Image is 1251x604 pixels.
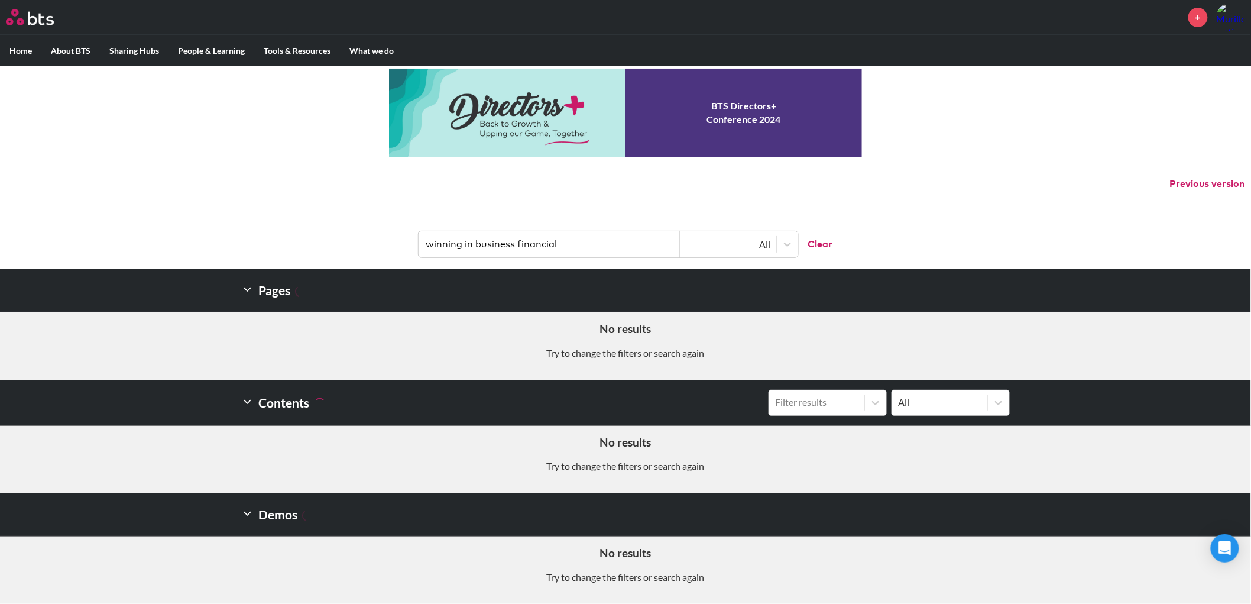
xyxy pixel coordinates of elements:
h2: Demos [241,503,314,527]
label: Sharing Hubs [100,35,168,66]
img: BTS Logo [6,9,54,25]
div: Open Intercom Messenger [1211,534,1239,563]
a: + [1188,8,1208,27]
h5: No results [9,321,1242,337]
label: People & Learning [168,35,254,66]
img: Murillo Iotti [1217,3,1245,31]
p: Try to change the filters or search again [9,460,1242,473]
h5: No results [9,545,1242,561]
label: About BTS [41,35,100,66]
div: Filter results [775,396,858,409]
p: Try to change the filters or search again [9,571,1242,584]
h2: Pages [241,279,307,302]
p: Try to change the filters or search again [9,347,1242,360]
label: Tools & Resources [254,35,340,66]
h2: Contents [241,390,326,416]
a: Profile [1217,3,1245,31]
button: Previous version [1170,177,1245,190]
label: What we do [340,35,403,66]
a: Go home [6,9,76,25]
div: All [686,238,770,251]
input: Find contents, pages and demos... [419,231,680,257]
h5: No results [9,435,1242,451]
a: Conference 2024 [389,69,862,157]
button: Clear [798,231,832,257]
div: All [898,396,981,409]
